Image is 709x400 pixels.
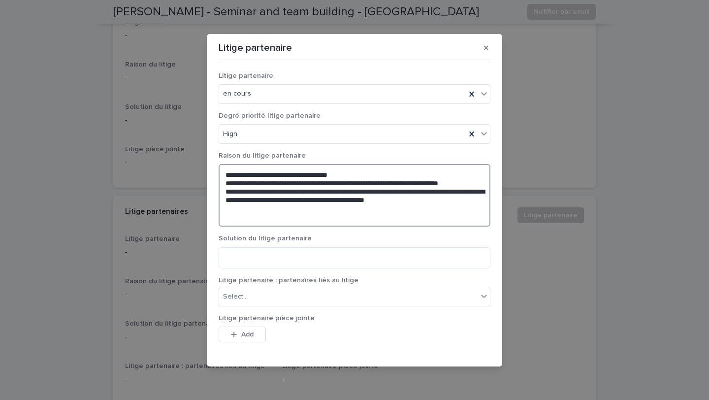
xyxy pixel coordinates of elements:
span: High [223,129,237,139]
span: Litige partenaire [219,72,273,79]
button: Add [219,327,266,342]
p: Litige partenaire [219,42,292,54]
span: Degré priorité litige partenaire [219,112,321,119]
span: Solution du litige partenaire [219,235,312,242]
span: Litige partenaire : partenaires liés au litige [219,277,358,284]
span: Raison du litige partenaire [219,152,306,159]
div: Select... [223,292,248,302]
span: en cours [223,89,251,99]
span: Add [241,331,254,338]
span: Litige partenaire pièce jointe [219,315,315,322]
